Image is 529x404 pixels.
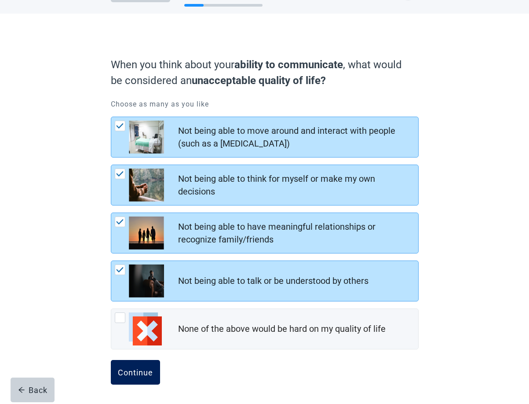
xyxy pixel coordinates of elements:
button: arrow-leftBack [11,378,55,402]
label: When you think about your , what would be considered an [111,57,414,88]
div: Not being able to move around and interact with people (such as a [MEDICAL_DATA]) [178,125,413,150]
span: arrow-left [18,386,25,393]
img: Check [116,219,124,224]
div: Not being able to talk or be understood by others [178,275,368,287]
strong: ability to communicate [234,59,343,71]
div: Back [18,386,47,394]
p: Choose as many as you like [111,99,419,110]
div: None of the above would be hard on my quality of life [178,323,386,335]
div: Continue [118,368,153,377]
button: Continue [111,360,160,385]
img: Check [116,123,124,129]
img: Check [116,267,124,272]
div: Not being able to think for myself or make my own decisions [178,173,413,198]
strong: unacceptable quality of life? [192,74,326,87]
img: Check [116,171,124,176]
div: Not being able to have meaningful relationships or recognize family/friends [178,220,413,246]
